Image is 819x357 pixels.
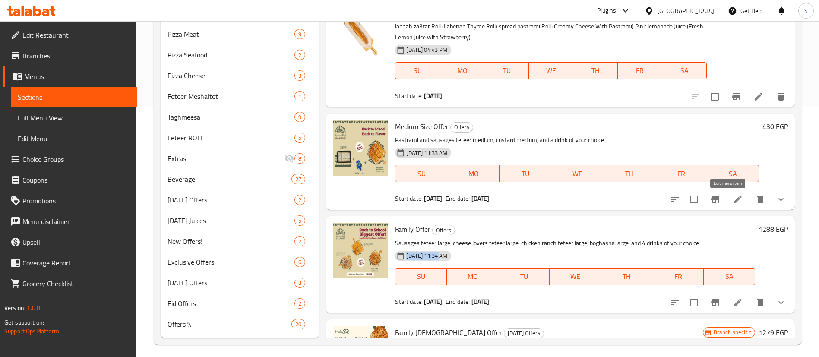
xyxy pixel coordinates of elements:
[333,120,388,176] img: Medium Size Offer
[532,64,570,77] span: WE
[577,64,614,77] span: TH
[284,153,294,164] svg: Inactive section
[168,257,294,267] span: Exclusive Offers
[294,50,305,60] div: items
[443,64,481,77] span: MO
[168,112,294,122] span: Taghmeesa
[424,296,442,307] b: [DATE]
[604,270,649,283] span: TH
[168,215,294,226] div: Ramadan Juices
[294,236,305,246] div: items
[168,319,291,329] div: Offers %
[295,196,305,204] span: 2
[22,30,130,40] span: Edit Restaurant
[504,328,544,338] div: Ramadan Offers
[168,298,294,309] span: Eid Offers
[750,292,771,313] button: delete
[447,165,499,182] button: MO
[621,64,659,77] span: FR
[705,292,726,313] button: Branch-specific-item
[652,268,704,285] button: FR
[553,270,598,283] span: WE
[295,92,305,101] span: 1
[295,51,305,59] span: 2
[484,62,529,79] button: TU
[550,268,601,285] button: WE
[294,195,305,205] div: items
[403,149,451,157] span: [DATE] 11:33 AM
[3,211,137,232] a: Menu disclaimer
[726,86,746,107] button: Branch-specific-item
[291,319,305,329] div: items
[771,86,791,107] button: delete
[776,297,786,308] svg: Show Choices
[395,268,447,285] button: SU
[399,64,436,77] span: SU
[656,270,700,283] span: FR
[666,64,703,77] span: SA
[395,238,755,249] p: Sausages feteer large, cheese lovers feteer large, chicken ranch feteer large, boghasha large, an...
[432,225,455,235] div: Offers
[294,153,305,164] div: items
[295,279,305,287] span: 3
[658,167,703,180] span: FR
[399,270,443,283] span: SU
[168,195,294,205] span: [DATE] Offers
[295,258,305,266] span: 6
[22,216,130,227] span: Menu disclaimer
[168,236,294,246] div: New Offers!
[161,148,319,169] div: Extras8
[294,70,305,81] div: items
[294,112,305,122] div: items
[294,133,305,143] div: items
[395,135,759,145] p: Pastrami and sausages feteer medium, custard medium, and a drink of your choice
[597,6,616,16] div: Plugins
[502,270,546,283] span: TU
[776,194,786,205] svg: Show Choices
[22,154,130,164] span: Choice Groups
[707,165,759,182] button: SA
[771,292,791,313] button: show more
[711,167,756,180] span: SA
[655,165,707,182] button: FR
[762,120,788,133] h6: 430 EGP
[710,328,755,336] span: Branch specific
[22,278,130,289] span: Grocery Checklist
[161,314,319,335] div: Offers %20
[161,169,319,190] div: Beverage27
[759,326,788,338] h6: 1279 EGP
[168,153,284,164] div: Extras
[395,165,447,182] button: SU
[446,296,470,307] span: End date:
[433,225,455,235] span: Offers
[294,257,305,267] div: items
[704,268,755,285] button: SA
[3,273,137,294] a: Grocery Checklist
[3,232,137,253] a: Upsell
[771,189,791,210] button: show more
[168,215,294,226] span: [DATE] Juices
[504,328,544,338] span: [DATE] Offers
[657,6,714,16] div: [GEOGRAPHIC_DATA]
[440,62,484,79] button: MO
[161,272,319,293] div: [DATE] Offers3
[161,190,319,210] div: [DATE] Offers2
[664,189,685,210] button: sort-choices
[295,237,305,246] span: 2
[451,167,496,180] span: MO
[471,193,490,204] b: [DATE]
[22,258,130,268] span: Coverage Report
[168,70,294,81] span: Pizza Cheese
[395,326,502,339] span: Family [DEMOGRAPHIC_DATA] Offer
[471,296,490,307] b: [DATE]
[403,46,451,54] span: [DATE] 04:43 PM
[24,71,130,82] span: Menus
[450,270,495,283] span: MO
[395,120,449,133] span: Medium Size Offer
[750,189,771,210] button: delete
[168,174,291,184] span: Beverage
[3,149,137,170] a: Choice Groups
[168,133,294,143] span: Feteer ROLL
